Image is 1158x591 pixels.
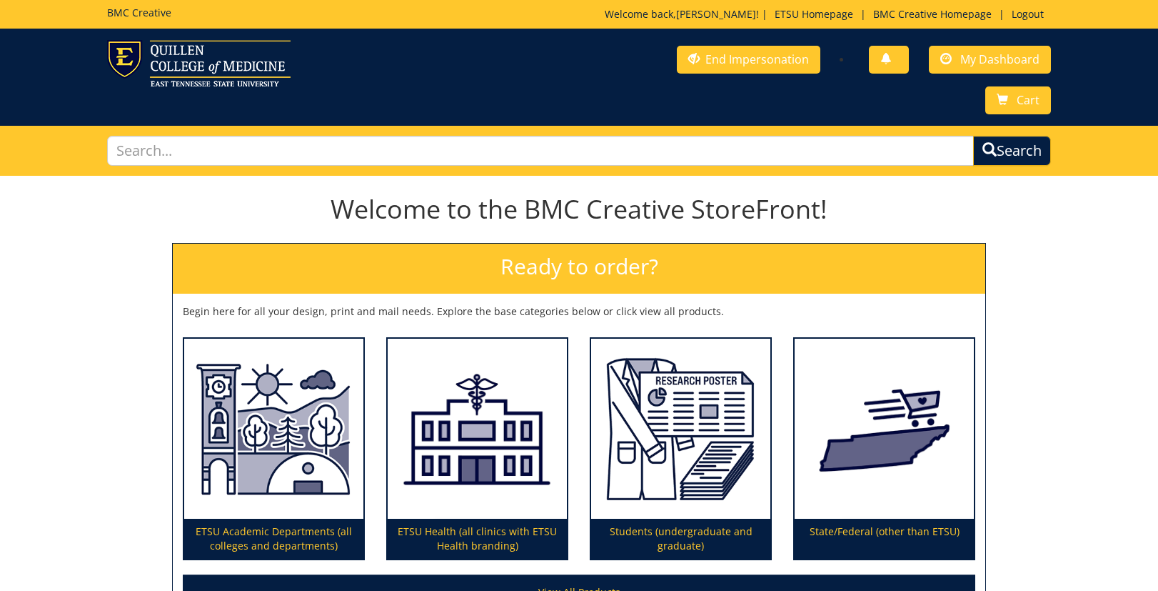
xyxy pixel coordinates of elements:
[795,519,974,559] p: State/Federal (other than ETSU)
[1017,92,1039,108] span: Cart
[973,136,1051,167] button: Search
[866,7,999,21] a: BMC Creative Homepage
[960,51,1039,67] span: My Dashboard
[676,7,756,21] a: [PERSON_NAME]
[767,7,860,21] a: ETSU Homepage
[184,339,363,519] img: ETSU Academic Departments (all colleges and departments)
[1005,7,1051,21] a: Logout
[985,86,1051,114] a: Cart
[184,519,363,559] p: ETSU Academic Departments (all colleges and departments)
[107,7,171,18] h5: BMC Creative
[591,339,770,519] img: Students (undergraduate and graduate)
[107,136,974,167] input: Search...
[107,40,291,86] img: ETSU logo
[173,244,985,294] h2: Ready to order?
[183,304,975,319] p: Begin here for all your design, print and mail needs. Explore the base categories below or click ...
[591,519,770,559] p: Students (undergraduate and graduate)
[388,339,567,559] a: ETSU Health (all clinics with ETSU Health branding)
[929,46,1051,74] a: My Dashboard
[184,339,363,559] a: ETSU Academic Departments (all colleges and departments)
[677,46,820,74] a: End Impersonation
[795,339,974,559] a: State/Federal (other than ETSU)
[172,195,986,224] h1: Welcome to the BMC Creative StoreFront!
[388,519,567,559] p: ETSU Health (all clinics with ETSU Health branding)
[605,7,1051,21] p: Welcome back, ! | | |
[795,339,974,519] img: State/Federal (other than ETSU)
[388,339,567,519] img: ETSU Health (all clinics with ETSU Health branding)
[591,339,770,559] a: Students (undergraduate and graduate)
